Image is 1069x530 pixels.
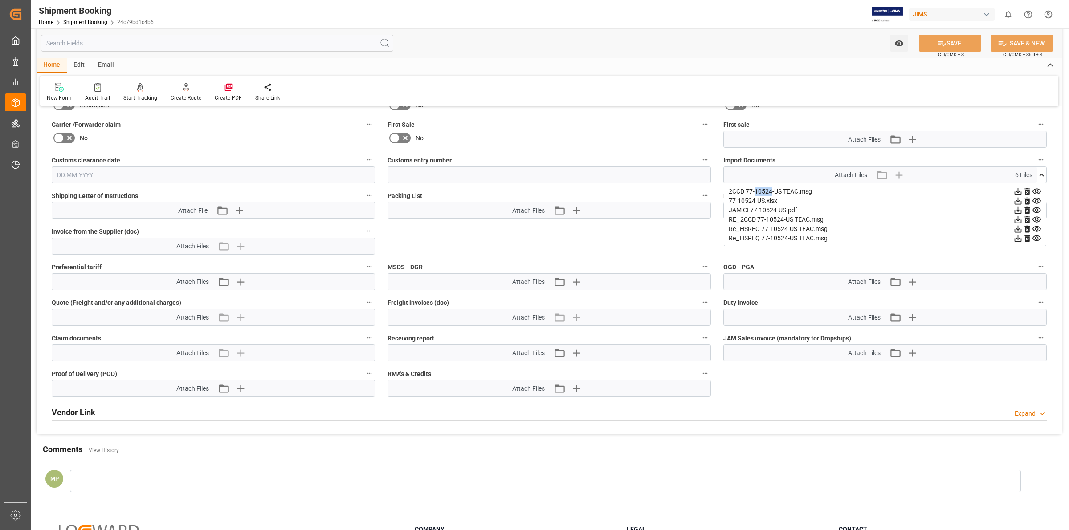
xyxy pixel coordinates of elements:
span: Attach Files [848,135,881,144]
span: Customs clearance date [52,156,120,165]
span: Master [PERSON_NAME] of Lading (doc) [723,191,837,201]
button: MSDS - DGR [699,261,711,272]
div: New Form [47,94,72,102]
span: Receiving report [388,334,434,343]
div: Create PDF [215,94,242,102]
span: Shipping Letter of Instructions [52,191,138,201]
span: Ctrl/CMD + Shift + S [1003,51,1042,58]
span: No [416,134,424,143]
button: SAVE [919,35,981,52]
span: Attach Files [512,277,545,287]
button: First sale [1035,118,1047,130]
div: Start Tracking [123,94,157,102]
span: No [80,134,88,143]
span: First Sale [388,120,415,129]
span: MP [50,475,59,482]
span: Attach Files [176,348,209,358]
button: Preferential tariff [363,261,375,272]
span: Attach Files [176,313,209,322]
button: First Sale [699,118,711,130]
span: RMA's & Credits [388,369,431,379]
div: RE_ 2CCD 77-10524-US TEAC.msg [729,215,1041,224]
div: Home [37,58,67,73]
span: Import Documents [723,156,775,165]
div: Create Route [171,94,201,102]
button: Invoice from the Supplier (doc) [363,225,375,237]
span: Duty invoice [723,298,758,307]
div: Email [91,58,121,73]
button: open menu [890,35,908,52]
button: Help Center [1018,4,1038,24]
div: Audit Trail [85,94,110,102]
div: Expand [1015,409,1036,418]
button: Proof of Delivery (POD) [363,368,375,379]
button: SAVE & NEW [991,35,1053,52]
h2: Comments [43,443,82,455]
span: Freight invoices (doc) [388,298,449,307]
button: JIMS [909,6,998,23]
span: Packing List [388,191,422,201]
div: 77-10524-US.xlsx [729,196,1041,206]
span: Ctrl/CMD + S [938,51,964,58]
div: Shipment Booking [39,4,154,17]
span: Attach Files [512,313,545,322]
span: Attach Files [848,313,881,322]
span: Attach Files [512,348,545,358]
span: 6 Files [1015,170,1032,180]
button: JAM Sales invoice (mandatory for Dropships) [1035,332,1047,344]
span: Attach File [178,206,208,215]
button: show 0 new notifications [998,4,1018,24]
button: Claim documents [363,332,375,344]
span: Proof of Delivery (POD) [52,369,117,379]
div: 2CCD 77-10524-US TEAC.msg [729,187,1041,196]
span: Carrier /Forwarder claim [52,120,121,129]
span: Customs entry number [388,156,452,165]
span: Attach Files [176,277,209,287]
img: Exertis%20JAM%20-%20Email%20Logo.jpg_1722504956.jpg [872,7,903,22]
div: Share Link [255,94,280,102]
span: Quote (Freight and/or any additional charges) [52,298,181,307]
button: Receiving report [699,332,711,344]
button: Duty invoice [1035,296,1047,308]
span: MSDS - DGR [388,263,423,272]
button: RMA's & Credits [699,368,711,379]
span: OGD - PGA [723,263,754,272]
span: Preferential tariff [52,263,102,272]
button: OGD - PGA [1035,261,1047,272]
div: Edit [67,58,91,73]
span: Claim documents [52,334,101,343]
button: Customs clearance date [363,154,375,166]
span: Invoice from the Supplier (doc) [52,227,139,236]
span: Attach Files [176,242,209,251]
span: Attach Files [512,206,545,215]
button: Quote (Freight and/or any additional charges) [363,296,375,308]
span: First sale [723,120,750,129]
div: Re_ HSREQ 77-10524-US TEAC.msg [729,224,1041,234]
a: Shipment Booking [63,19,107,25]
input: Search Fields [41,35,393,52]
button: Shipping Letter of Instructions [363,190,375,201]
span: Attach Files [848,277,881,287]
a: View History [89,447,119,453]
div: JAM CI 77-10524-US.pdf [729,206,1041,215]
div: Re_ HSREQ 77-10524-US TEAC.msg [729,234,1041,243]
h2: Vendor Link [52,406,95,418]
span: Attach Files [848,348,881,358]
button: Import Documents [1035,154,1047,166]
button: Carrier /Forwarder claim [363,118,375,130]
a: Home [39,19,53,25]
button: Packing List [699,190,711,201]
span: Attach Files [512,384,545,393]
span: Attach Files [176,384,209,393]
span: Attach Files [835,170,867,180]
input: DD.MM.YYYY [52,166,375,183]
button: Customs entry number [699,154,711,166]
button: Freight invoices (doc) [699,296,711,308]
div: JIMS [909,8,995,21]
span: JAM Sales invoice (mandatory for Dropships) [723,334,851,343]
